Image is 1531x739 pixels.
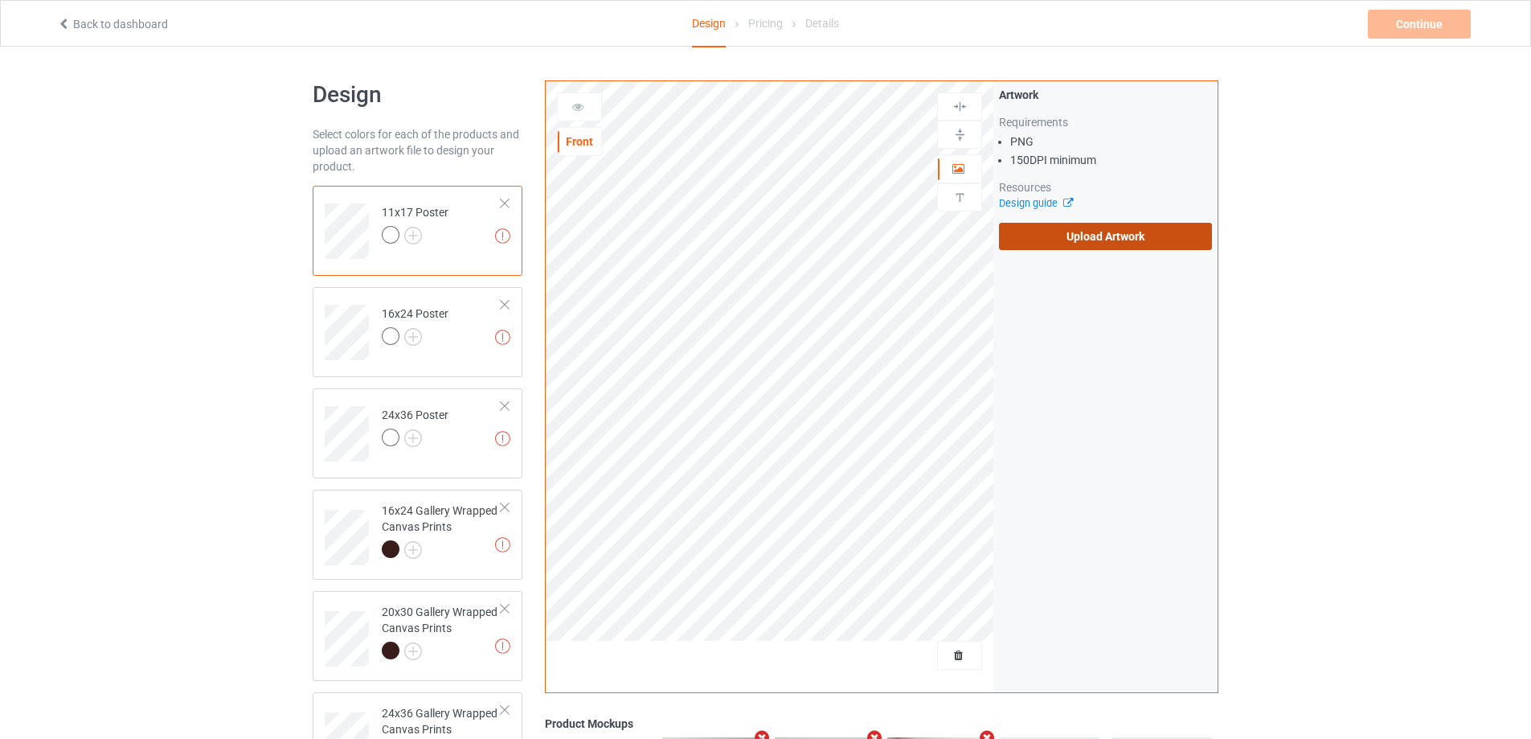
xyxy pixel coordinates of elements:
[1010,133,1212,150] li: PNG
[952,99,968,114] img: svg%3E%0A
[495,228,510,244] img: exclamation icon
[404,541,422,559] img: svg+xml;base64,PD94bWwgdmVyc2lvbj0iMS4wIiBlbmNvZGluZz0iVVRGLTgiPz4KPHN2ZyB3aWR0aD0iMjJweCIgaGVpZ2...
[404,227,422,244] img: svg+xml;base64,PD94bWwgdmVyc2lvbj0iMS4wIiBlbmNvZGluZz0iVVRGLTgiPz4KPHN2ZyB3aWR0aD0iMjJweCIgaGVpZ2...
[952,127,968,142] img: svg%3E%0A
[313,388,522,478] div: 24x36 Poster
[404,328,422,346] img: svg+xml;base64,PD94bWwgdmVyc2lvbj0iMS4wIiBlbmNvZGluZz0iVVRGLTgiPz4KPHN2ZyB3aWR0aD0iMjJweCIgaGVpZ2...
[495,638,510,654] img: exclamation icon
[805,1,839,46] div: Details
[495,431,510,446] img: exclamation icon
[313,591,522,681] div: 20x30 Gallery Wrapped Canvas Prints
[999,223,1212,250] label: Upload Artwork
[404,643,422,660] img: svg+xml;base64,PD94bWwgdmVyc2lvbj0iMS4wIiBlbmNvZGluZz0iVVRGLTgiPz4KPHN2ZyB3aWR0aD0iMjJweCIgaGVpZ2...
[404,429,422,447] img: svg+xml;base64,PD94bWwgdmVyc2lvbj0iMS4wIiBlbmNvZGluZz0iVVRGLTgiPz4KPHN2ZyB3aWR0aD0iMjJweCIgaGVpZ2...
[999,87,1212,103] div: Artwork
[382,306,448,344] div: 16x24 Poster
[1010,152,1212,168] li: 150 DPI minimum
[545,716,1218,732] div: Product Mockups
[382,604,501,659] div: 20x30 Gallery Wrapped Canvas Prints
[692,1,726,47] div: Design
[952,190,968,205] img: svg%3E%0A
[999,114,1212,130] div: Requirements
[57,18,168,31] a: Back to dashboard
[558,133,601,150] div: Front
[313,186,522,276] div: 11x17 Poster
[495,537,510,552] img: exclamation icon
[748,1,783,46] div: Pricing
[313,80,522,109] h1: Design
[382,503,501,557] div: 16x24 Gallery Wrapped Canvas Prints
[382,204,448,243] div: 11x17 Poster
[495,330,510,345] img: exclamation icon
[313,490,522,580] div: 16x24 Gallery Wrapped Canvas Prints
[382,407,448,445] div: 24x36 Poster
[999,179,1212,195] div: Resources
[313,287,522,377] div: 16x24 Poster
[313,126,522,174] div: Select colors for each of the products and upload an artwork file to design your product.
[999,197,1072,209] a: Design guide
